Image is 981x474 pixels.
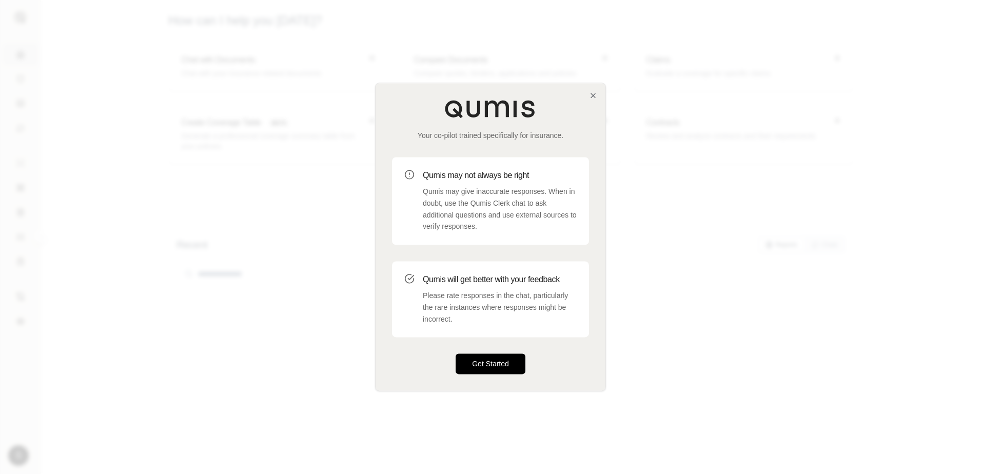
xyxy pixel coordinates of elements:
[392,130,589,141] p: Your co-pilot trained specifically for insurance.
[423,290,577,325] p: Please rate responses in the chat, particularly the rare instances where responses might be incor...
[423,273,577,286] h3: Qumis will get better with your feedback
[456,354,525,374] button: Get Started
[444,100,537,118] img: Qumis Logo
[423,169,577,182] h3: Qumis may not always be right
[423,186,577,232] p: Qumis may give inaccurate responses. When in doubt, use the Qumis Clerk chat to ask additional qu...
